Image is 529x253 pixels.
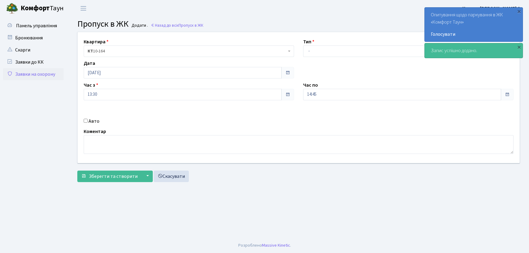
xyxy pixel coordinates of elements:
[77,171,142,182] button: Зберегти та створити
[516,44,522,50] div: ×
[3,44,64,56] a: Скарги
[238,242,291,249] div: Розроблено .
[425,43,523,58] div: Запис успішно додано.
[84,45,294,57] span: <b>КТ</b>&nbsp;&nbsp;&nbsp;&nbsp;10-164
[303,38,314,45] label: Тип
[516,8,522,14] div: ×
[21,3,50,13] b: Комфорт
[262,242,290,248] a: Massive Kinetic
[84,128,106,135] label: Коментар
[179,22,203,28] span: Пропуск в ЖК
[3,32,64,44] a: Бронювання
[21,3,64,14] span: Таун
[6,2,18,15] img: logo.png
[3,20,64,32] a: Панель управління
[84,38,109,45] label: Квартира
[130,23,148,28] small: Додати .
[3,56,64,68] a: Заявки до КК
[76,3,91,13] button: Переключити навігацію
[462,5,522,12] a: Цитрус [PERSON_NAME] А.
[89,118,99,125] label: Авто
[16,22,57,29] span: Панель управління
[303,82,318,89] label: Час по
[3,68,64,80] a: Заявки на охорону
[88,48,286,54] span: <b>КТ</b>&nbsp;&nbsp;&nbsp;&nbsp;10-164
[89,173,138,180] span: Зберегти та створити
[154,171,189,182] a: Скасувати
[151,22,203,28] a: Назад до всіхПропуск в ЖК
[425,8,523,42] div: Опитування щодо паркування в ЖК «Комфорт Таун»
[431,31,517,38] a: Голосувати
[88,48,93,54] b: КТ
[84,60,95,67] label: Дата
[77,18,129,30] span: Пропуск в ЖК
[84,82,98,89] label: Час з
